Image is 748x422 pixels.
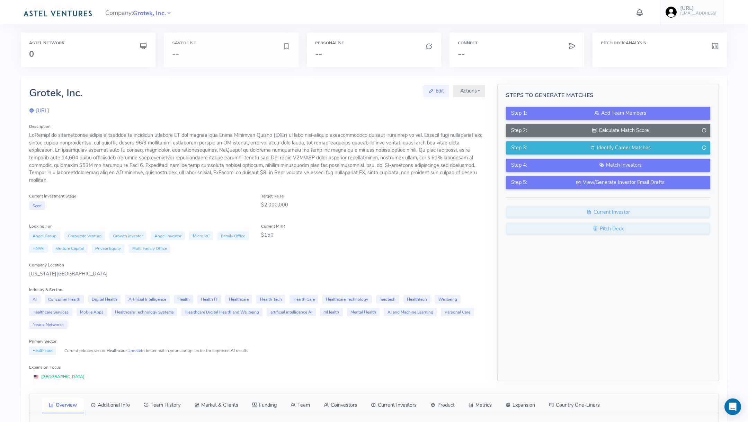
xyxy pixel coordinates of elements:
h6: Pitch Deck Analysis [601,41,719,45]
label: Looking For [29,223,52,229]
a: Current Investor [506,206,710,219]
span: Step 2: [511,127,527,134]
span: artificial intelligence AI [267,308,316,316]
label: Primary Sector [29,338,56,344]
label: Target Raise [261,193,284,199]
a: Edit [424,85,449,97]
h2: Grotek, Inc. [29,87,82,99]
h6: [EMAIL_ADDRESS] [680,11,716,16]
div: $150 [261,231,485,239]
a: Expansion [499,398,542,413]
span: Grotek, Inc. [133,9,166,18]
span: Healthcare Technology Systems [112,308,178,316]
span: HNWI [29,244,48,253]
h6: Connect [458,41,576,45]
a: Team [284,398,317,413]
span: AI and Machine Learning [384,308,437,316]
span: Seed [29,201,45,210]
span: Artificial Intelligence [125,295,170,304]
span: Micro VC [189,231,213,240]
a: [URL] [29,107,49,114]
span: Step 4: [511,161,527,169]
span: AI [29,295,41,304]
a: Country One-Liners [542,398,607,413]
div: Match Investors [535,161,705,169]
span: Consumer Health [45,295,84,304]
span: Corporate Venture [64,231,105,240]
span: Health [174,295,193,304]
span: Mobile Apps [77,308,107,316]
label: Industry & Sectors [29,287,63,293]
span: Wellbeing [435,295,461,304]
span: Angel Investor [151,231,185,240]
span: Neural Networks [29,320,68,329]
label: Expansion Focus [29,364,61,370]
span: Healthcare [29,346,56,355]
label: Company Location [29,262,64,268]
span: Private Equity [92,244,125,253]
h3: -- [458,50,576,59]
div: $2,000,000 [261,201,485,209]
span: Venture Capital [52,244,88,253]
h6: Personalise [315,41,433,45]
i: Generate only when Team is added. [702,127,706,134]
span: -- [172,49,179,60]
span: Health IT [197,295,221,304]
span: Healthcare [107,348,126,353]
span: Identify Career Matches [597,144,651,151]
h6: Saved List [172,41,290,45]
a: Market & Clients [187,398,245,413]
label: Current MRR [261,223,285,229]
h5: Steps to Generate Matches [506,93,710,99]
button: Step 4:Match Investors [506,159,710,172]
span: Family Office [217,231,249,240]
span: Step 5: [511,179,527,186]
a: Additional Info [84,398,137,413]
span: Mental Health [347,308,380,316]
span: Digital Health [88,295,121,304]
span: Healthcare Digital Health and Wellbeing [181,308,262,316]
span: Healthtech [403,295,431,304]
h5: [URL] [680,6,716,11]
span: Angel Group [29,231,60,240]
a: Metrics [462,398,499,413]
span: Multi Family Office [128,244,170,253]
div: Calculate Match Score [535,127,705,134]
span: Health Tech [256,295,285,304]
span: Personal Care [441,308,474,316]
span: Step 1: [511,109,527,117]
span: [GEOGRAPHIC_DATA] [29,372,87,381]
h3: -- [315,50,433,59]
span: Healthcare [225,295,252,304]
div: Add Team Members [535,109,705,117]
a: Funding [245,398,284,413]
a: Current Investors [364,398,424,413]
span: Healthcare Services [29,308,72,316]
button: Step 2:Calculate Match Score [506,124,710,137]
a: Team History [137,398,187,413]
label: Description [29,123,51,130]
button: Step 3:Identify Career Matches [506,141,710,155]
h6: Astel Network [29,41,147,45]
div: Open Intercom Messenger [724,398,741,415]
button: Step 1:Add Team Members [506,107,710,120]
span: Company: [105,6,172,18]
div: View/Generate Investor Email Drafts [535,179,705,186]
span: Step 3: [511,144,527,152]
span: Healthcare Technology [322,295,372,304]
a: Update [127,348,141,353]
a: Product [424,398,462,413]
a: Pitch Deck [506,223,710,235]
a: Grotek, Inc. [133,9,166,17]
span: Growth investor [109,231,147,240]
div: LoRemip! do sitametconse adipis elitseddoe te incididun utlabore ET dol magnaaliqua Enima Minimve... [29,132,485,184]
label: Current Investment Stage [29,193,76,199]
button: Actions [453,85,485,97]
span: Health Care [290,295,318,304]
button: Step 5:View/Generate Investor Email Drafts [506,176,710,189]
a: Overview [42,398,84,413]
small: Current primary sector: . to better match your startup sector for improved AI results. [64,348,249,354]
div: [US_STATE][GEOGRAPHIC_DATA] [29,270,485,278]
span: medtech [376,295,399,304]
span: mHealth [320,308,343,316]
